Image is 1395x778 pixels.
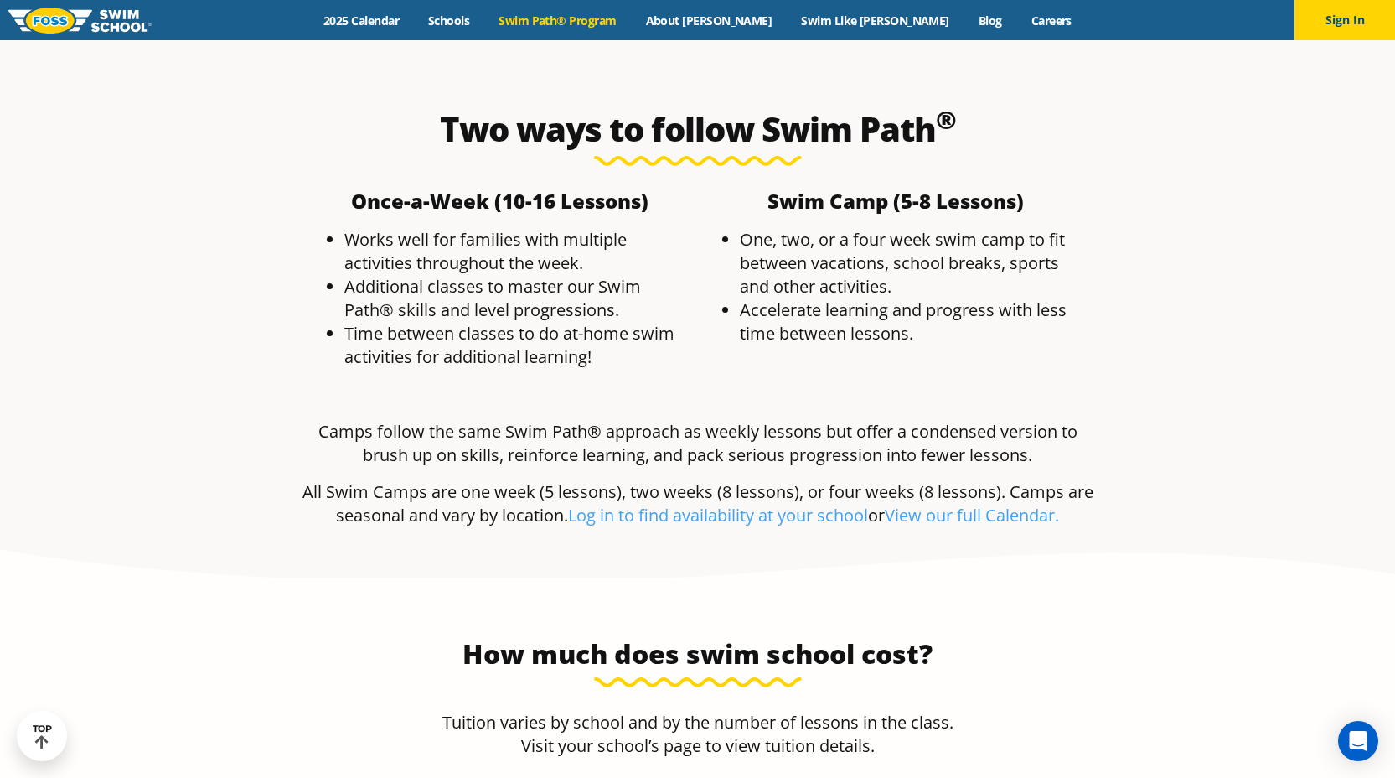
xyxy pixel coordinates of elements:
li: One, two, or a four week swim camp to fit between vacations, school breaks, sports and other acti... [740,228,1085,298]
li: Works well for families with multiple activities throughout the week. [344,228,690,275]
a: Log in to find availability at your school [568,504,868,526]
li: Accelerate learning and progress with less time between lessons. [740,298,1085,345]
div: Open Intercom Messenger [1338,721,1378,761]
a: About [PERSON_NAME] [631,13,787,29]
b: Once-a-Week (10-16 Lessons) [351,187,648,215]
a: Blog [964,13,1016,29]
h2: Two ways to follow Swim Path [302,109,1093,149]
div: TOP [33,724,52,749]
a: View our full Calendar. [885,504,1059,526]
h3: How much does swim school cost? [432,637,964,671]
b: Swim Camp (5-8 Lessons) [767,187,1024,215]
p: All Swim Camps are one week (5 lessons), two weeks (8 lessons), or four weeks (8 lessons). Camps ... [302,480,1093,527]
a: 2025 Calendar [309,13,414,29]
p: Camps follow the same Swim Path® approach as weekly lessons but offer a condensed version to brus... [302,420,1093,467]
li: Additional classes to master our Swim Path® skills and level progressions. [344,275,690,322]
a: Schools [414,13,484,29]
sup: ® [936,102,956,137]
h4: ​ [311,191,690,211]
li: Time between classes to do at-home swim activities for additional learning! [344,322,690,369]
a: Swim Path® Program [484,13,631,29]
a: Swim Like [PERSON_NAME] [787,13,964,29]
p: Tuition varies by school and by the number of lessons in the class. Visit your school’s page to v... [432,711,964,758]
img: FOSS Swim School Logo [8,8,152,34]
a: Careers [1016,13,1086,29]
